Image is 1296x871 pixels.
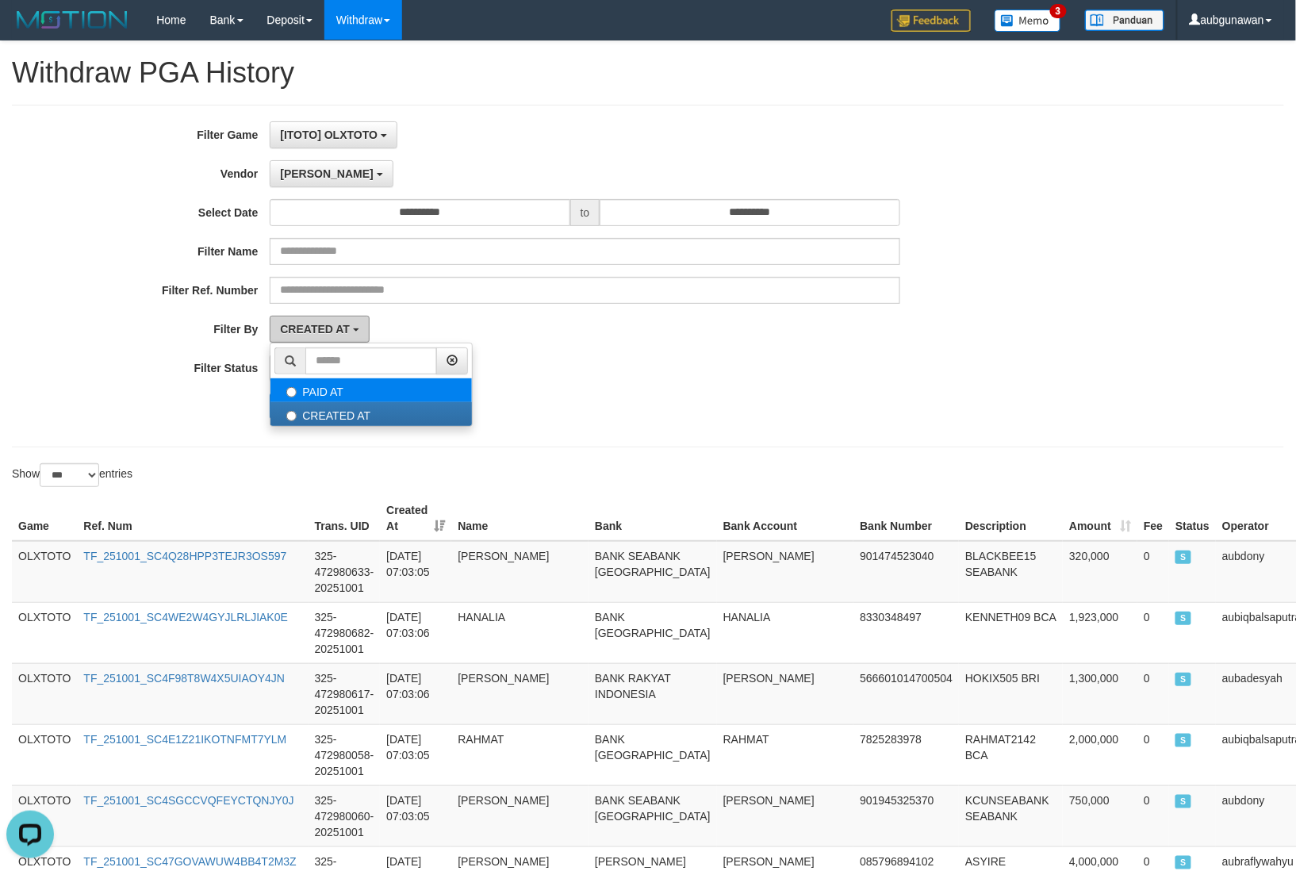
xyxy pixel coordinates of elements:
td: 901945325370 [853,785,959,846]
a: TF_251001_SC47GOVAWUW4BB4T2M3Z [83,855,296,868]
td: OLXTOTO [12,602,77,663]
td: RAHMAT [717,724,854,785]
th: Fee [1137,496,1169,541]
td: HANALIA [451,602,589,663]
a: TF_251001_SC4SGCCVQFEYCTQNJY0J [83,794,293,807]
td: 901474523040 [853,541,959,603]
td: 1,300,000 [1063,663,1137,724]
span: [ITOTO] OLXTOTO [280,129,378,141]
img: Button%20Memo.svg [995,10,1061,32]
td: OLXTOTO [12,724,77,785]
td: 566601014700504 [853,663,959,724]
td: [PERSON_NAME] [451,541,589,603]
td: BANK [GEOGRAPHIC_DATA] [589,724,717,785]
td: BLACKBEE15 SEABANK [959,541,1063,603]
th: Created At: activate to sort column ascending [380,496,451,541]
td: OLXTOTO [12,541,77,603]
label: PAID AT [270,378,472,402]
span: 3 [1050,4,1067,18]
a: TF_251001_SC4WE2W4GYJLRLJIAK0E [83,611,288,624]
td: HOKIX505 BRI [959,663,1063,724]
td: [PERSON_NAME] [451,663,589,724]
span: SUCCESS [1175,551,1191,564]
a: TF_251001_SC4F98T8W4X5UIAOY4JN [83,672,285,685]
td: 0 [1137,541,1169,603]
td: [DATE] 07:03:06 [380,663,451,724]
td: 325-472980060-20251001 [309,785,381,846]
label: Show entries [12,463,132,487]
button: [ITOTO] OLXTOTO [270,121,397,148]
td: [PERSON_NAME] [717,663,854,724]
td: [DATE] 07:03:05 [380,724,451,785]
span: [PERSON_NAME] [280,167,373,180]
span: to [570,199,600,226]
th: Status [1169,496,1216,541]
span: SUCCESS [1175,795,1191,808]
td: 750,000 [1063,785,1137,846]
button: CREATED AT [270,316,370,343]
th: Ref. Num [77,496,308,541]
td: BANK SEABANK [GEOGRAPHIC_DATA] [589,541,717,603]
th: Bank Number [853,496,959,541]
td: 0 [1137,785,1169,846]
td: 325-472980633-20251001 [309,541,381,603]
select: Showentries [40,463,99,487]
td: BANK SEABANK [GEOGRAPHIC_DATA] [589,785,717,846]
td: 325-472980617-20251001 [309,663,381,724]
input: PAID AT [286,387,297,397]
img: MOTION_logo.png [12,8,132,32]
span: SUCCESS [1175,612,1191,625]
button: [PERSON_NAME] [270,160,393,187]
th: Bank Account [717,496,854,541]
td: [DATE] 07:03:05 [380,785,451,846]
th: Description [959,496,1063,541]
td: OLXTOTO [12,785,77,846]
td: 0 [1137,724,1169,785]
td: RAHMAT2142 BCA [959,724,1063,785]
span: SUCCESS [1175,856,1191,869]
td: BANK [GEOGRAPHIC_DATA] [589,602,717,663]
button: Open LiveChat chat widget [6,6,54,54]
h1: Withdraw PGA History [12,57,1284,89]
td: 0 [1137,663,1169,724]
img: panduan.png [1085,10,1164,31]
td: [DATE] 07:03:05 [380,541,451,603]
th: Amount: activate to sort column ascending [1063,496,1137,541]
td: [PERSON_NAME] [717,785,854,846]
td: 0 [1137,602,1169,663]
td: 8330348497 [853,602,959,663]
td: 320,000 [1063,541,1137,603]
a: TF_251001_SC4E1Z21IKOTNFMT7YLM [83,733,286,746]
td: [PERSON_NAME] [717,541,854,603]
td: 1,923,000 [1063,602,1137,663]
td: [DATE] 07:03:06 [380,602,451,663]
td: KCUNSEABANK SEABANK [959,785,1063,846]
td: 325-472980682-20251001 [309,602,381,663]
td: BANK RAKYAT INDONESIA [589,663,717,724]
img: Feedback.jpg [891,10,971,32]
td: 2,000,000 [1063,724,1137,785]
th: Game [12,496,77,541]
th: Bank [589,496,717,541]
label: CREATED AT [270,402,472,426]
a: TF_251001_SC4Q28HPP3TEJR3OS597 [83,550,286,562]
span: SUCCESS [1175,673,1191,686]
th: Name [451,496,589,541]
td: 325-472980058-20251001 [309,724,381,785]
span: SUCCESS [1175,734,1191,747]
th: Trans. UID [309,496,381,541]
input: CREATED AT [286,411,297,421]
td: 7825283978 [853,724,959,785]
span: CREATED AT [280,323,350,336]
td: RAHMAT [451,724,589,785]
td: OLXTOTO [12,663,77,724]
td: [PERSON_NAME] [451,785,589,846]
td: KENNETH09 BCA [959,602,1063,663]
td: HANALIA [717,602,854,663]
